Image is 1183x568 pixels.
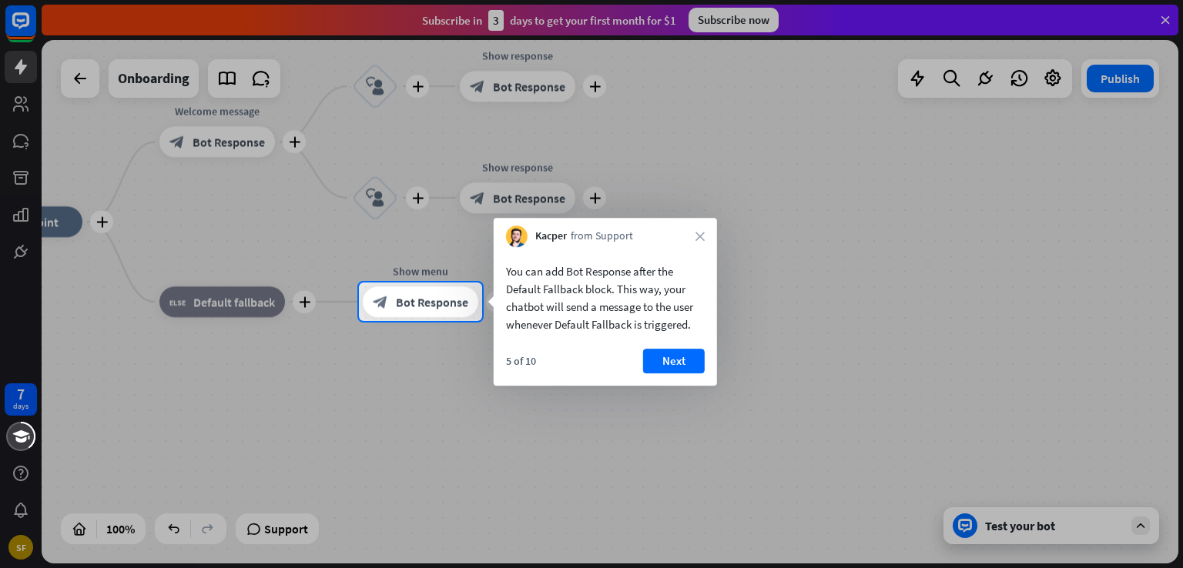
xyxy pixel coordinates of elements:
button: Next [643,349,705,373]
div: 5 of 10 [506,354,536,368]
i: close [695,232,705,241]
span: Bot Response [396,294,468,309]
div: You can add Bot Response after the Default Fallback block. This way, your chatbot will send a mes... [506,262,705,333]
span: Kacper [535,229,567,244]
i: block_bot_response [373,294,388,309]
span: from Support [571,229,633,244]
button: Open LiveChat chat widget [12,6,59,52]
